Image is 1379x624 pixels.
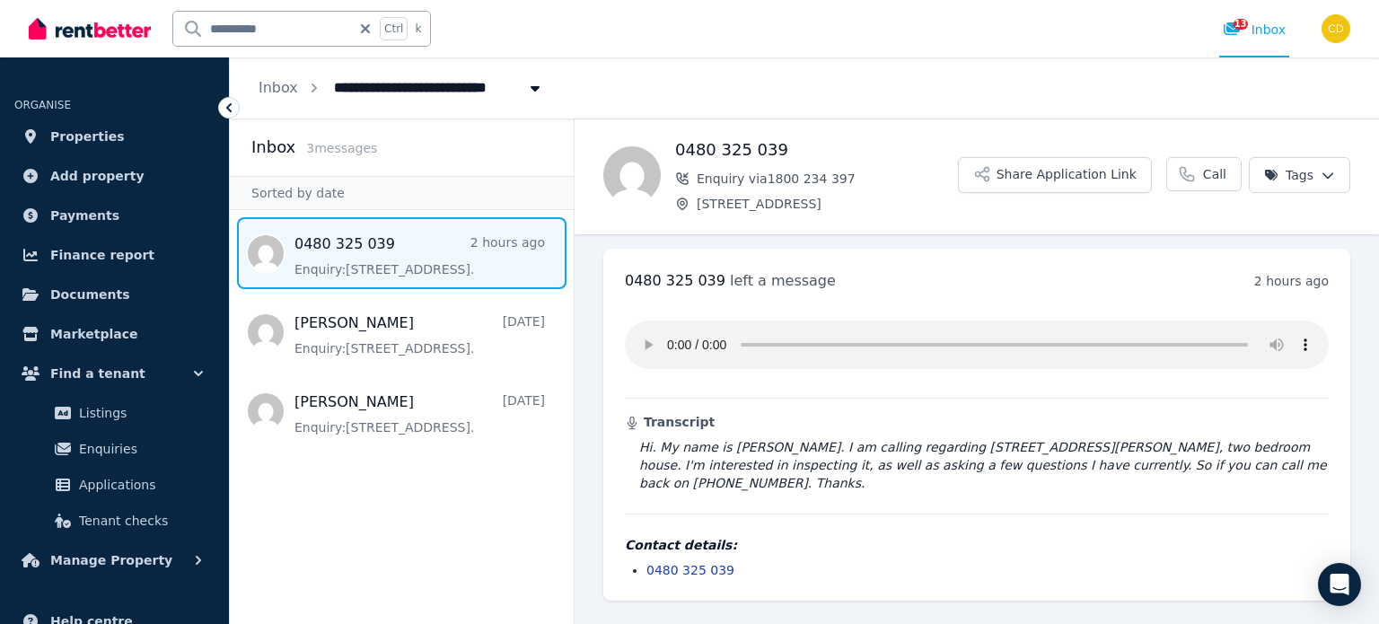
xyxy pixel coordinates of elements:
[294,312,545,357] a: [PERSON_NAME][DATE]Enquiry:[STREET_ADDRESS].
[22,467,207,503] a: Applications
[79,474,200,496] span: Applications
[14,119,215,154] a: Properties
[50,549,172,571] span: Manage Property
[50,165,145,187] span: Add property
[14,158,215,194] a: Add property
[675,137,958,163] h1: 0480 325 039
[14,99,71,111] span: ORGANISE
[22,503,207,539] a: Tenant checks
[294,391,545,436] a: [PERSON_NAME][DATE]Enquiry:[STREET_ADDRESS].
[1264,166,1313,184] span: Tags
[1249,157,1350,193] button: Tags
[50,363,145,384] span: Find a tenant
[603,146,661,204] img: 0480 325 039
[1318,563,1361,606] div: Open Intercom Messenger
[730,272,836,289] span: left a message
[259,79,298,96] a: Inbox
[1254,274,1329,288] time: 2 hours ago
[22,431,207,467] a: Enquiries
[14,198,215,233] a: Payments
[625,438,1329,492] blockquote: Hi. My name is [PERSON_NAME]. I am calling regarding [STREET_ADDRESS][PERSON_NAME], two bedroom h...
[1203,165,1226,183] span: Call
[230,57,573,119] nav: Breadcrumb
[14,237,215,273] a: Finance report
[415,22,421,36] span: k
[230,210,574,454] nav: Message list
[697,195,958,213] span: [STREET_ADDRESS]
[625,536,1329,554] h4: Contact details:
[50,284,130,305] span: Documents
[1234,19,1248,30] span: 13
[50,244,154,266] span: Finance report
[50,126,125,147] span: Properties
[646,563,734,577] a: 0480 325 039
[380,17,408,40] span: Ctrl
[1322,14,1350,43] img: Chris Dimitropoulos
[230,176,574,210] div: Sorted by date
[958,157,1152,193] button: Share Application Link
[306,141,377,155] span: 3 message s
[14,277,215,312] a: Documents
[50,205,119,226] span: Payments
[1166,157,1242,191] a: Call
[14,542,215,578] button: Manage Property
[14,316,215,352] a: Marketplace
[22,395,207,431] a: Listings
[697,170,958,188] span: Enquiry via 1800 234 397
[1223,21,1286,39] div: Inbox
[29,15,151,42] img: RentBetter
[625,413,1329,431] h3: Transcript
[625,272,725,289] span: 0480 325 039
[79,510,200,532] span: Tenant checks
[79,438,200,460] span: Enquiries
[50,323,137,345] span: Marketplace
[294,233,545,278] a: 0480 325 0392 hours agoEnquiry:[STREET_ADDRESS].
[14,356,215,391] button: Find a tenant
[251,135,295,160] h2: Inbox
[79,402,200,424] span: Listings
